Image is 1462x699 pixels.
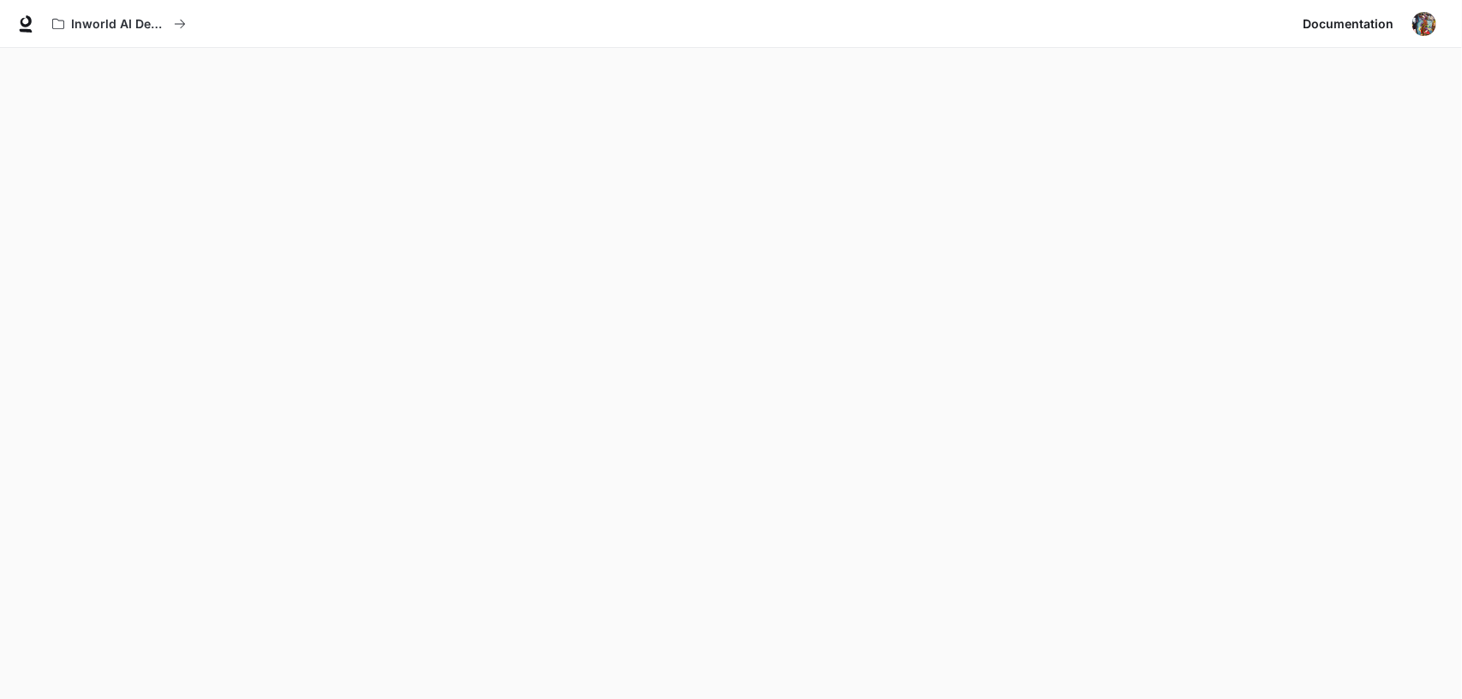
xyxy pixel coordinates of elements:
button: User avatar [1407,7,1441,41]
button: All workspaces [45,7,194,41]
img: User avatar [1412,12,1436,36]
a: Documentation [1296,7,1400,41]
span: Documentation [1303,14,1393,35]
p: Inworld AI Demos [71,17,167,32]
